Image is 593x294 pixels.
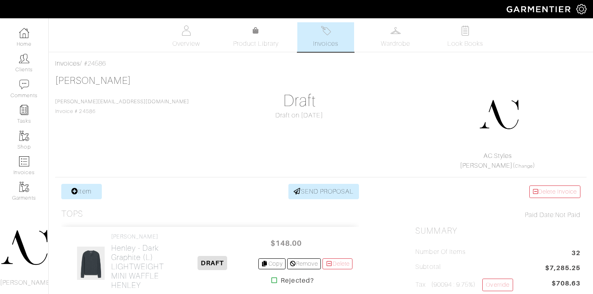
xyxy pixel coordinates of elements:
span: Paid Date: [525,211,555,219]
h2: Summary [415,226,580,236]
a: Remove [287,258,321,269]
a: Invoices [55,60,80,67]
a: AC.Styles [483,152,512,160]
span: 32 [572,248,580,259]
span: Wardrobe [381,39,410,49]
img: garments-icon-b7da505a4dc4fd61783c78ac3ca0ef83fa9d6f193b1c9dc38574b1d14d53ca28.png [19,131,29,141]
h5: Number of Items [415,248,466,256]
div: / #24586 [55,59,587,68]
span: Product Library [233,39,279,49]
img: orders-icon-0abe47150d42831381b5fb84f609e132dff9fe21cb692f30cb5eec754e2cba89.png [19,156,29,166]
a: Invoices [297,22,354,52]
a: Wardrobe [367,22,424,52]
a: Item [61,184,102,199]
h5: Subtotal [415,263,440,271]
img: wardrobe-487a4870c1b7c33e795ec22d11cfc2ed9d08956e64fb3008fe2437562e282088.svg [391,26,401,36]
a: Copy [258,258,286,269]
span: $7,285.25 [545,263,580,274]
img: clients-icon-6bae9207a08558b7cb47a8932f037763ab4055f8c8b6bfacd5dc20c3e0201464.png [19,53,29,64]
a: SEND PROPOSAL [288,184,359,199]
span: $708.63 [552,279,580,288]
img: dashboard-icon-dbcd8f5a0b271acd01030246c82b418ddd0df26cd7fceb0bd07c9910d44c42f6.png [19,28,29,38]
a: Overview [158,22,215,52]
a: [PERSON_NAME][EMAIL_ADDRESS][DOMAIN_NAME] [55,99,189,104]
a: Delete Invoice [529,185,580,198]
img: gear-icon-white-bd11855cb880d31180b6d7d6211b90ccbf57a29d726f0c71d8c61bd08dd39cc2.png [576,4,587,14]
span: Overview [172,39,200,49]
img: U9QqM9kwXKf2QPyMTCGyuZoN [77,246,105,280]
a: Change [515,164,533,168]
h2: Henley - Dark Graphite (L) LIGHTWEIGHT MINI WAFFLE HENLEY [111,243,166,290]
h4: [PERSON_NAME] [111,233,166,240]
h3: Tops [61,209,83,219]
img: garments-icon-b7da505a4dc4fd61783c78ac3ca0ef83fa9d6f193b1c9dc38574b1d14d53ca28.png [19,182,29,192]
div: Not Paid [415,210,580,220]
div: Draft on [DATE] [217,111,382,120]
div: ( ) [419,151,577,170]
a: [PERSON_NAME] [55,75,131,86]
a: Override [482,279,513,291]
span: Look Books [447,39,483,49]
img: todo-9ac3debb85659649dc8f770b8b6100bb5dab4b48dedcbae339e5042a72dfd3cc.svg [460,26,471,36]
strong: Rejected? [281,276,314,285]
h5: Tax (90094 : 9.75%) [415,279,513,291]
img: orders-27d20c2124de7fd6de4e0e44c1d41de31381a507db9b33961299e4e07d508b8c.svg [321,26,331,36]
span: DRAFT [198,256,227,270]
a: Product Library [228,26,284,49]
a: Delete [322,258,352,269]
img: DupYt8CPKc6sZyAt3svX5Z74.png [479,94,519,135]
span: $148.00 [262,234,310,252]
span: Invoices [313,39,338,49]
img: basicinfo-40fd8af6dae0f16599ec9e87c0ef1c0a1fdea2edbe929e3d69a839185d80c458.svg [181,26,191,36]
h1: Draft [217,91,382,111]
a: Look Books [437,22,494,52]
span: Invoice # 24586 [55,99,189,114]
img: reminder-icon-8004d30b9f0a5d33ae49ab947aed9ed385cf756f9e5892f1edd6e32f2345188e.png [19,105,29,115]
img: garmentier-logo-header-white-b43fb05a5012e4ada735d5af1a66efaba907eab6374d6393d1fbf88cb4ef424d.png [503,2,576,16]
a: [PERSON_NAME] Henley - Dark Graphite (L)LIGHTWEIGHT MINI WAFFLE HENLEY [111,233,166,290]
img: comment-icon-a0a6a9ef722e966f86d9cbdc48e553b5cf19dbc54f86b18d962a5391bc8f6eb6.png [19,79,29,89]
a: [PERSON_NAME] [460,162,513,169]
